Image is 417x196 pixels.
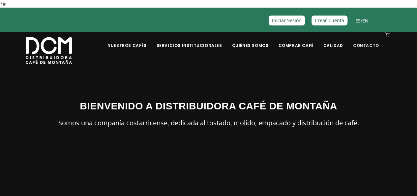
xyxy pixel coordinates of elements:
a: Comprar Café [274,33,317,48]
a: Crear Cuenta [312,16,347,25]
p: Somos una compañía costarricense, dedicada al tostado, molido, empacado y distribución de café. [26,117,392,129]
a: EN [362,18,369,24]
a: Nuestros Cafés [104,33,150,48]
a: Quiénes Somos [228,33,272,48]
h3: BIENVENIDO A DISTRIBUIDORA CAFÉ DE MONTAÑA [26,98,392,113]
a: Servicios Institucionales [152,33,226,48]
span: / [355,17,369,24]
a: Calidad [319,33,347,48]
a: Contacto [349,33,383,48]
a: Iniciar Sesión [269,16,305,25]
a: ES [355,18,361,24]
